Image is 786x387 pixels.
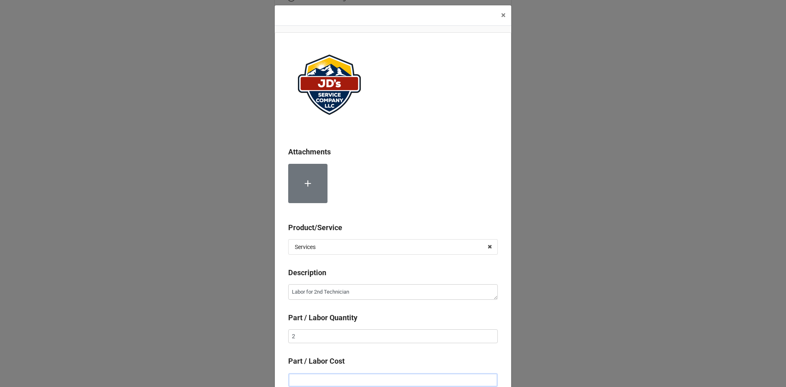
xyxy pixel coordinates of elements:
[288,46,370,124] img: ePqffAuANl%2FJDServiceCoLogo_website.png
[501,10,506,20] span: ×
[288,355,345,367] label: Part / Labor Cost
[288,267,326,278] label: Description
[288,284,498,300] textarea: Labor for 2nd Technician
[295,244,316,250] div: Services
[288,222,342,233] label: Product/Service
[288,146,331,158] label: Attachments
[288,312,357,324] label: Part / Labor Quantity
